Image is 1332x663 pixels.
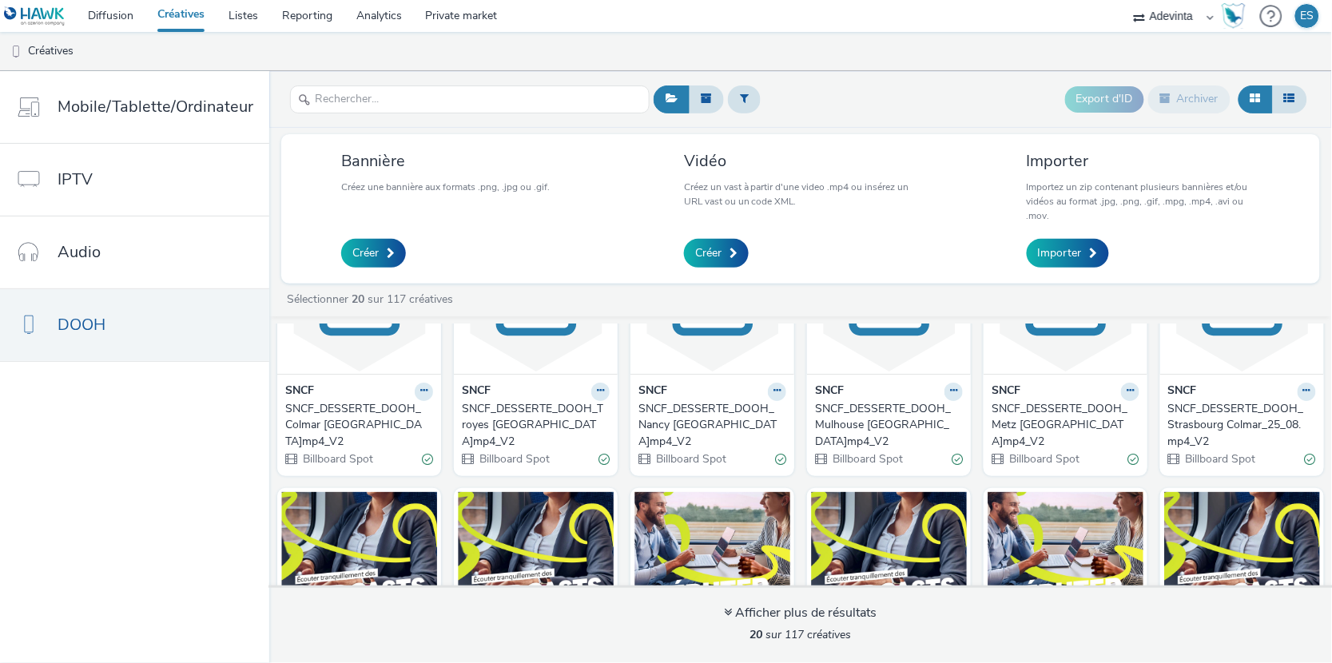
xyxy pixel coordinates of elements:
[638,401,780,450] div: SNCF_DESSERTE_DOOH_Nancy [GEOGRAPHIC_DATA]mp4_V2
[58,240,101,264] span: Audio
[1164,492,1320,648] img: SNCF_DESSERTE_DOOH_Strasbourg Colmar_25/08 visual
[638,383,667,401] strong: SNCF
[301,451,373,466] span: Billboard Spot
[341,150,550,172] h3: Bannière
[285,401,427,450] div: SNCF_DESSERTE_DOOH_Colmar [GEOGRAPHIC_DATA]mp4_V2
[341,180,550,194] p: Créez une bannière aux formats .png, .jpg ou .gif.
[831,451,903,466] span: Billboard Spot
[478,451,550,466] span: Billboard Spot
[952,451,963,468] div: Valide
[1038,245,1082,261] span: Importer
[598,451,610,468] div: Valide
[750,627,763,642] strong: 20
[1305,451,1316,468] div: Valide
[684,180,917,208] p: Créez un vast à partir d'une video .mp4 ou insérez un URL vast ou un code XML.
[1027,180,1260,223] p: Importez un zip contenant plusieurs bannières et/ou vidéos au format .jpg, .png, .gif, .mpg, .mp4...
[285,401,433,450] a: SNCF_DESSERTE_DOOH_Colmar [GEOGRAPHIC_DATA]mp4_V2
[1128,451,1139,468] div: Valide
[1301,4,1314,28] div: ES
[815,401,956,450] div: SNCF_DESSERTE_DOOH_Mulhouse [GEOGRAPHIC_DATA]mp4_V2
[1065,86,1144,112] button: Export d'ID
[1272,85,1307,113] button: Liste
[4,6,66,26] img: undefined Logo
[695,245,722,261] span: Créer
[992,383,1020,401] strong: SNCF
[1184,451,1256,466] span: Billboard Spot
[352,292,364,307] strong: 20
[1148,85,1231,113] button: Archiver
[988,492,1143,648] img: SNCF_DESSERTE_DOOH_Nancy Strasbourg_25/08 visual
[815,401,963,450] a: SNCF_DESSERTE_DOOH_Mulhouse [GEOGRAPHIC_DATA]mp4_V2
[290,85,650,113] input: Rechercher...
[775,451,786,468] div: Valide
[352,245,379,261] span: Créer
[462,383,491,401] strong: SNCF
[811,492,967,648] img: SNCF_DESSERTE_DOOH_Mulhouse Strasbourg_25/08 visual
[285,383,314,401] strong: SNCF
[58,168,93,191] span: IPTV
[634,492,790,648] img: SNCF_DESSERTE_DOOH_Metz Strasbourg_25/08 visual
[638,401,786,450] a: SNCF_DESSERTE_DOOH_Nancy [GEOGRAPHIC_DATA]mp4_V2
[8,44,24,60] img: dooh
[1168,383,1197,401] strong: SNCF
[1168,401,1310,450] div: SNCF_DESSERTE_DOOH_Strasbourg Colmar_25_08.mp4_V2
[341,239,406,268] a: Créer
[1008,451,1080,466] span: Billboard Spot
[815,383,844,401] strong: SNCF
[1027,239,1109,268] a: Importer
[684,239,749,268] a: Créer
[1168,401,1316,450] a: SNCF_DESSERTE_DOOH_Strasbourg Colmar_25_08.mp4_V2
[462,401,610,450] a: SNCF_DESSERTE_DOOH_Troyes [GEOGRAPHIC_DATA]mp4_V2
[684,150,917,172] h3: Vidéo
[281,492,437,648] img: SNCF_DESSERTE_DOOH_Troyes Paris_01/09 visual
[458,492,614,648] img: SNCF_DESSERTE_DOOH_Colmar Strasbourg_25/08 visual
[58,313,105,336] span: DOOH
[1222,3,1246,29] img: Hawk Academy
[58,95,253,118] span: Mobile/Tablette/Ordinateur
[992,401,1139,450] a: SNCF_DESSERTE_DOOH_Metz [GEOGRAPHIC_DATA]mp4_V2
[1239,85,1273,113] button: Grille
[750,627,852,642] span: sur 117 créatives
[654,451,726,466] span: Billboard Spot
[462,401,603,450] div: SNCF_DESSERTE_DOOH_Troyes [GEOGRAPHIC_DATA]mp4_V2
[725,604,877,622] div: Afficher plus de résultats
[422,451,433,468] div: Valide
[992,401,1133,450] div: SNCF_DESSERTE_DOOH_Metz [GEOGRAPHIC_DATA]mp4_V2
[1222,3,1252,29] a: Hawk Academy
[285,292,459,307] a: Sélectionner sur 117 créatives
[1027,150,1260,172] h3: Importer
